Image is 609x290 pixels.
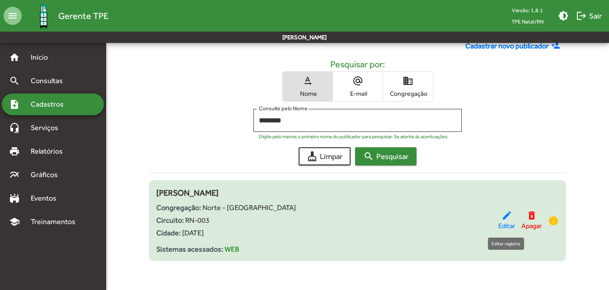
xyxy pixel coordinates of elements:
span: Congregação [385,89,431,98]
span: Cadastros [25,99,75,110]
mat-icon: text_rotation_none [302,75,313,86]
button: Sair [572,8,605,24]
mat-icon: home [9,52,20,63]
mat-icon: search [363,151,374,162]
span: Cadastrar novo publicador [465,41,549,51]
span: Relatórios [25,146,75,157]
div: Versão: 1.8.1 [504,5,551,16]
span: Pesquisar [363,148,408,164]
span: Consultas [25,75,75,86]
mat-hint: Digite pelo menos o primeiro nome do publicador para pesquisar. Se atente às acentuações. [259,134,449,139]
mat-icon: menu [4,7,22,25]
span: Serviços [25,122,70,133]
span: WEB [225,245,239,253]
span: E-mail [335,89,380,98]
span: Eventos [25,193,69,204]
span: Editar [498,221,515,231]
span: Gerente TPE [58,9,108,23]
img: Logo [29,1,58,31]
button: Pesquisar [355,147,417,165]
span: TPE Natal/RN [504,16,551,27]
mat-icon: logout [576,10,587,21]
mat-icon: info [548,215,559,226]
span: Apagar [521,221,542,231]
button: Nome [283,72,333,101]
span: Nome [285,89,330,98]
strong: Cidade: [156,229,181,237]
span: Treinamentos [25,216,86,227]
mat-icon: headset_mic [9,122,20,133]
span: Limpar [307,148,342,164]
strong: Congregação: [156,203,201,212]
mat-icon: multiline_chart [9,169,20,180]
mat-icon: search [9,75,20,86]
button: Congregação [383,72,433,101]
mat-icon: alternate_email [352,75,363,86]
strong: Sistemas acessados: [156,245,223,253]
mat-icon: person_add [551,41,562,51]
mat-icon: stadium [9,193,20,204]
span: Sair [576,8,602,24]
mat-icon: domain [403,75,413,86]
strong: Circuito: [156,216,184,225]
span: [DATE] [182,229,204,237]
span: RN-003 [185,216,210,225]
mat-icon: school [9,216,20,227]
button: Limpar [299,147,351,165]
span: [PERSON_NAME] [156,188,219,197]
a: Gerente TPE [22,1,108,31]
h5: Pesquisar por: [156,59,559,70]
mat-icon: print [9,146,20,157]
button: E-mail [333,72,383,101]
mat-icon: cleaning_services [307,151,318,162]
span: Norte - [GEOGRAPHIC_DATA] [202,203,296,212]
span: Gráficos [25,169,70,180]
span: Início [25,52,61,63]
mat-icon: delete_forever [526,210,537,221]
mat-icon: edit [501,210,512,221]
mat-icon: note_add [9,99,20,110]
mat-icon: brightness_medium [558,10,569,21]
